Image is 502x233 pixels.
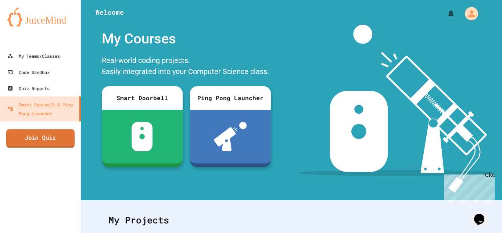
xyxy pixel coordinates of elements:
div: My Account [457,5,480,22]
div: Ping Pong Launcher [190,86,271,110]
div: Chat with us now!Close [3,3,51,47]
div: Real-world coding projects. Easily integrated into your Computer Science class. [98,53,275,81]
div: My Teams/Classes [7,52,60,60]
img: sdb-white.svg [132,122,153,151]
iframe: chat widget [441,172,495,203]
div: Smart Doorbell [102,86,183,110]
div: My Notifications [433,7,457,20]
a: Join Quiz [6,129,75,148]
img: ppl-with-ball.png [214,122,247,151]
div: Code Sandbox [7,68,50,77]
img: logo-orange.svg [7,7,73,27]
div: Smart Doorbell & Ping Pong Launcher [7,100,76,118]
div: My Courses [98,25,275,53]
div: Quiz Reports [7,84,50,93]
img: banner-image-my-projects.png [298,25,495,193]
iframe: chat widget [471,204,495,226]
